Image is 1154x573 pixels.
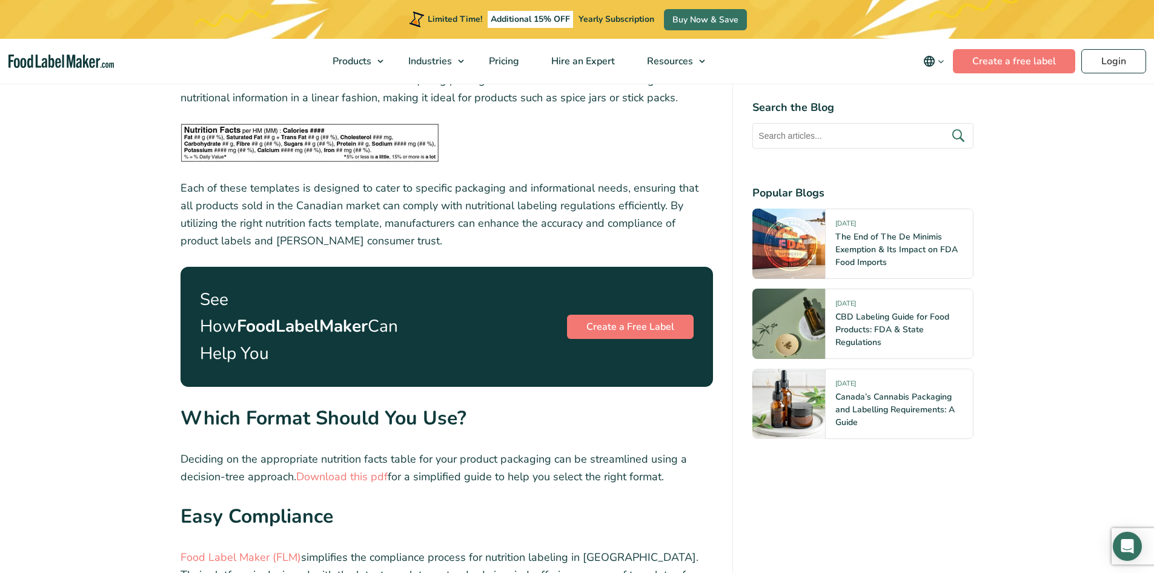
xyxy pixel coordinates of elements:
[296,469,388,484] a: Download this pdf
[181,503,333,529] strong: Easy Compliance
[181,451,714,486] p: Deciding on the appropriate nutrition facts table for your product packaging can be streamlined u...
[181,72,714,107] p: The Linear Format is ideal for narrow or vertically long packages. This streamlined format arrang...
[835,311,949,348] a: CBD Labeling Guide for Food Products: FDA & State Regulations
[835,219,856,233] span: [DATE]
[485,55,520,68] span: Pricing
[643,55,694,68] span: Resources
[1081,49,1146,73] a: Login
[181,405,466,431] strong: Which Format Should You Use?
[752,123,973,149] input: Search articles...
[835,231,958,268] a: The End of The De Minimis Exemption & Its Impact on FDA Food Imports
[8,55,114,69] a: Food Label Maker homepage
[664,9,747,30] a: Buy Now & Save
[181,179,714,249] p: Each of these templates is designed to cater to specific packaging and informational needs, ensur...
[835,391,955,428] a: Canada’s Cannabis Packaging and Labelling Requirements: A Guide
[752,99,973,116] h4: Search the Blog
[579,13,654,25] span: Yearly Subscription
[1113,532,1142,561] div: Open Intercom Messenger
[237,315,368,338] strong: FoodLabelMaker
[752,185,973,201] h4: Popular Blogs
[835,299,856,313] span: [DATE]
[428,13,482,25] span: Limited Time!
[181,123,439,163] img: Black and white Linear Format nutrition label arranged in a single horizontal line displaying key...
[488,11,573,28] span: Additional 15% OFF
[915,49,953,73] button: Change language
[548,55,616,68] span: Hire an Expert
[393,39,470,84] a: Industries
[631,39,711,84] a: Resources
[405,55,453,68] span: Industries
[317,39,390,84] a: Products
[200,286,411,367] p: See How Can Help You
[181,550,301,565] a: Food Label Maker (FLM)
[473,39,532,84] a: Pricing
[953,49,1075,73] a: Create a free label
[536,39,628,84] a: Hire an Expert
[835,379,856,393] span: [DATE]
[329,55,373,68] span: Products
[567,315,694,339] a: Create a Free Label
